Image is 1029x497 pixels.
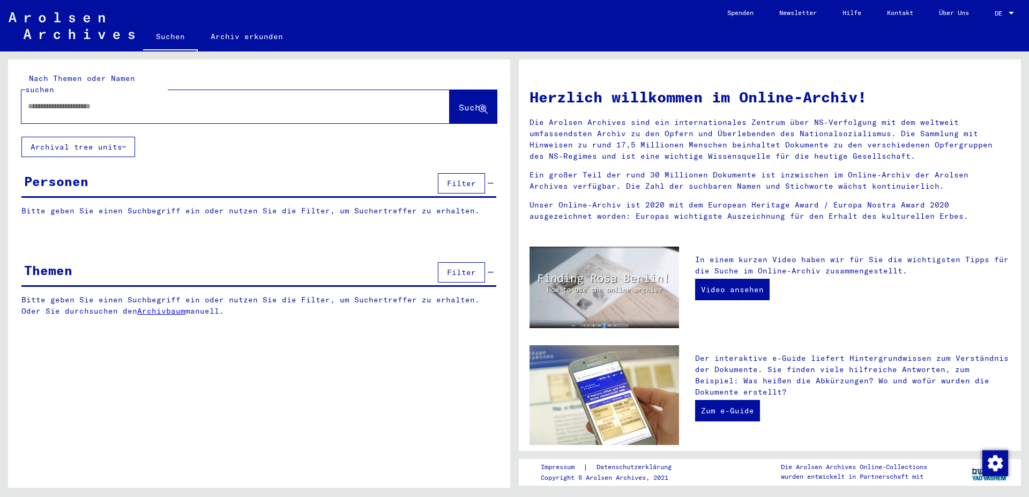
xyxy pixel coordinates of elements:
[438,173,485,194] button: Filter
[530,199,1010,222] p: Unser Online-Archiv ist 2020 mit dem European Heritage Award / Europa Nostra Award 2020 ausgezeic...
[995,10,1006,17] span: DE
[24,261,72,280] div: Themen
[24,172,88,191] div: Personen
[198,24,296,49] a: Archiv erkunden
[447,268,476,277] span: Filter
[143,24,198,51] a: Suchen
[781,462,927,472] p: Die Arolsen Archives Online-Collections
[541,462,583,473] a: Impressum
[541,473,684,483] p: Copyright © Arolsen Archives, 2021
[530,345,679,445] img: eguide.jpg
[781,472,927,481] p: wurden entwickelt in Partnerschaft mit
[25,73,135,94] mat-label: Nach Themen oder Namen suchen
[530,86,1010,108] h1: Herzlich willkommen im Online-Archiv!
[21,294,497,317] p: Bitte geben Sie einen Suchbegriff ein oder nutzen Sie die Filter, um Suchertreffer zu erhalten. O...
[530,169,1010,192] p: Ein großer Teil der rund 30 Millionen Dokumente ist inzwischen im Online-Archiv der Arolsen Archi...
[450,90,497,123] button: Suche
[530,247,679,328] img: video.jpg
[21,137,135,157] button: Archival tree units
[588,462,684,473] a: Datenschutzerklärung
[695,400,760,421] a: Zum e-Guide
[137,306,185,316] a: Archivbaum
[9,12,135,39] img: Arolsen_neg.svg
[447,179,476,188] span: Filter
[695,254,1010,277] p: In einem kurzen Video haben wir für Sie die wichtigsten Tipps für die Suche im Online-Archiv zusa...
[695,279,770,300] a: Video ansehen
[695,353,1010,398] p: Der interaktive e-Guide liefert Hintergrundwissen zum Verständnis der Dokumente. Sie finden viele...
[21,205,496,217] p: Bitte geben Sie einen Suchbegriff ein oder nutzen Sie die Filter, um Suchertreffer zu erhalten.
[541,462,684,473] div: |
[438,262,485,283] button: Filter
[530,117,1010,162] p: Die Arolsen Archives sind ein internationales Zentrum über NS-Verfolgung mit dem weltweit umfasse...
[982,450,1008,476] div: Zustimmung ändern
[459,102,486,113] span: Suche
[970,458,1010,485] img: yv_logo.png
[982,450,1008,476] img: Zustimmung ändern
